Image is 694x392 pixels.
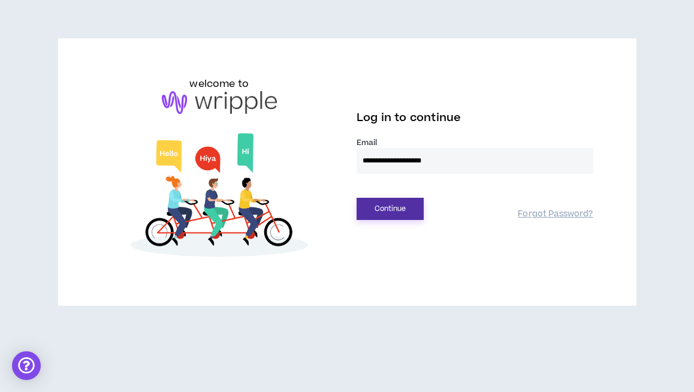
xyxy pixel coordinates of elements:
[518,209,593,220] a: Forgot Password?
[101,126,338,267] img: Welcome to Wripple
[357,137,593,148] label: Email
[357,198,424,220] button: Continue
[189,77,249,91] h6: welcome to
[357,110,461,125] span: Log in to continue
[162,91,277,114] img: logo-brand.png
[12,351,41,380] div: Open Intercom Messenger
